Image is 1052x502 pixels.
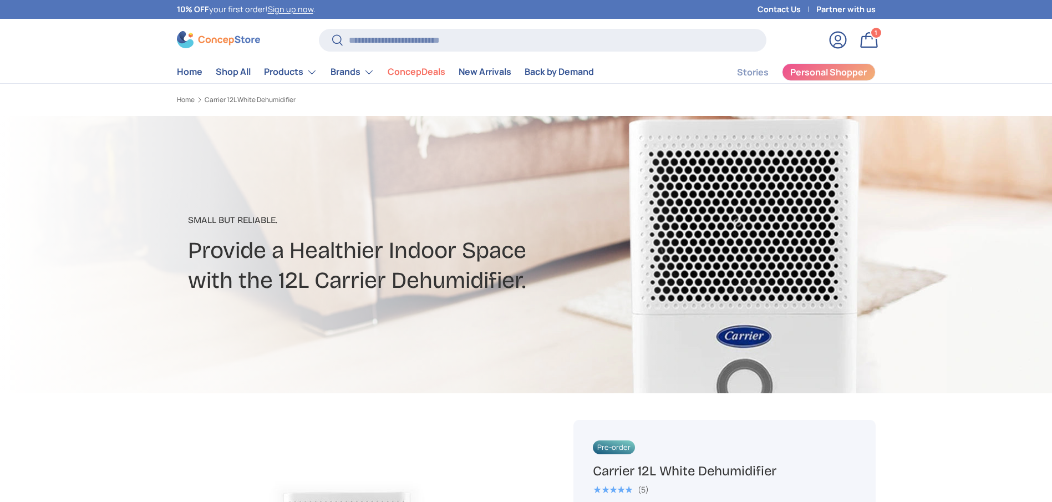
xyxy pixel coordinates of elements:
a: Sign up now [268,4,313,14]
h1: Carrier 12L White Dehumidifier [593,463,856,480]
a: Back by Demand [525,61,594,83]
a: Home [177,61,202,83]
a: Shop All [216,61,251,83]
div: 5.0 out of 5.0 stars [593,485,632,495]
a: ConcepDeals [388,61,445,83]
h2: Provide a Healthier Indoor Space with the 12L Carrier Dehumidifier. [188,236,614,296]
span: Personal Shopper [790,68,867,77]
summary: Brands [324,61,381,83]
a: Stories [737,62,769,83]
div: (5) [638,485,649,494]
a: Products [264,61,317,83]
p: Small But Reliable. [188,214,614,227]
nav: Secondary [710,61,876,83]
a: Contact Us [758,3,816,16]
strong: 10% OFF [177,4,209,14]
nav: Primary [177,61,594,83]
a: New Arrivals [459,61,511,83]
span: Pre-order [593,440,635,454]
a: Carrier 12L White Dehumidifier [205,97,296,103]
span: ★★★★★ [593,484,632,495]
p: your first order! . [177,3,316,16]
img: ConcepStore [177,31,260,48]
a: 5.0 out of 5.0 stars (5) [593,483,649,495]
nav: Breadcrumbs [177,95,547,105]
span: 1 [875,28,877,37]
a: Partner with us [816,3,876,16]
summary: Products [257,61,324,83]
a: Home [177,97,195,103]
a: Brands [331,61,374,83]
a: Personal Shopper [782,63,876,81]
